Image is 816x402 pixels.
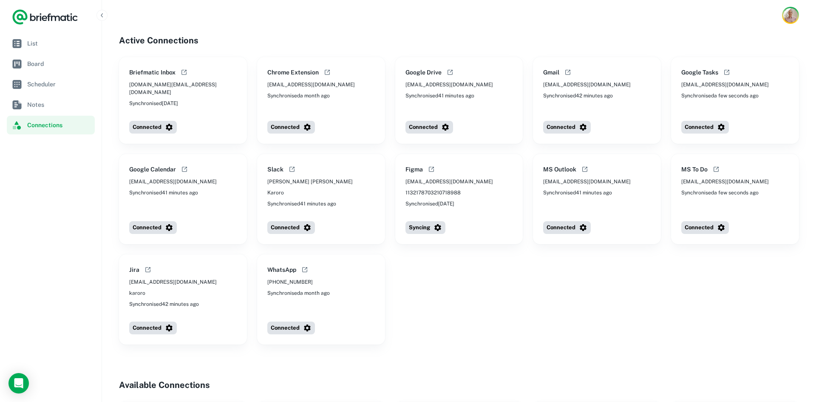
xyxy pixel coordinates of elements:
span: Synchronised 42 minutes ago [129,300,199,308]
span: [EMAIL_ADDRESS][DOMAIN_NAME] [405,81,493,88]
a: Scheduler [7,75,95,94]
span: Synchronised [DATE] [405,200,454,208]
button: Connected [681,121,729,134]
a: Connections [7,116,95,134]
button: Open help documentation [179,164,190,174]
h6: Google Tasks [681,68,718,77]
button: Connected [129,221,177,234]
h6: Gmail [543,68,559,77]
button: Open help documentation [179,67,189,77]
a: Board [7,54,95,73]
a: List [7,34,95,53]
span: [PHONE_NUMBER] [267,278,313,286]
button: Open help documentation [322,67,332,77]
img: Rob Mark [783,8,798,23]
span: [PERSON_NAME] [PERSON_NAME] [267,178,353,185]
a: Logo [12,9,78,26]
span: 1132178703210718988 [405,189,461,197]
button: Open help documentation [143,265,153,275]
h6: MS To Do [681,165,708,174]
button: Connected [267,221,315,234]
button: Open help documentation [426,164,436,174]
h4: Available Connections [119,379,799,391]
span: Synchronised a month ago [267,92,330,100]
button: Open help documentation [711,164,721,174]
h6: Google Calendar [129,165,176,174]
span: Synchronised a few seconds ago [681,92,759,100]
span: karoro [129,289,145,297]
h6: Jira [129,265,139,274]
span: [EMAIL_ADDRESS][DOMAIN_NAME] [681,81,769,88]
button: Account button [782,7,799,24]
span: Synchronised 42 minutes ago [543,92,613,100]
span: Notes [27,100,91,109]
button: Open help documentation [445,67,455,77]
button: Connected [129,121,177,134]
h6: MS Outlook [543,165,576,174]
span: [EMAIL_ADDRESS][DOMAIN_NAME] [543,178,631,185]
h6: Chrome Extension [267,68,319,77]
span: [EMAIL_ADDRESS][DOMAIN_NAME] [681,178,769,185]
button: Connected [543,121,591,134]
button: Connected [267,322,315,334]
button: Open help documentation [563,67,573,77]
span: Scheduler [27,80,91,89]
button: Connected [543,221,591,234]
h6: Figma [405,165,423,174]
span: Connections [27,120,91,130]
span: Karoro [267,189,284,197]
button: Open help documentation [580,164,590,174]
span: [EMAIL_ADDRESS][DOMAIN_NAME] [543,81,631,88]
button: Connected [129,322,177,334]
span: [EMAIL_ADDRESS][DOMAIN_NAME] [405,178,493,185]
button: Open help documentation [722,67,732,77]
h6: Google Drive [405,68,442,77]
span: Board [27,59,91,68]
button: Open help documentation [287,164,297,174]
h6: Slack [267,165,283,174]
h4: Active Connections [119,34,799,47]
button: Connected [267,121,315,134]
button: Open help documentation [300,265,310,275]
span: List [27,39,91,48]
button: Connected [405,121,453,134]
span: [EMAIL_ADDRESS][DOMAIN_NAME] [129,178,217,185]
span: [DOMAIN_NAME][EMAIL_ADDRESS][DOMAIN_NAME] [129,81,237,96]
span: Synchronised 41 minutes ago [543,189,612,197]
span: Synchronised 41 minutes ago [129,189,198,197]
button: Syncing [405,221,445,234]
div: Open Intercom Messenger [8,373,29,393]
span: Synchronised 41 minutes ago [405,92,474,100]
span: Synchronised a few seconds ago [681,189,759,197]
span: [EMAIL_ADDRESS][DOMAIN_NAME] [129,278,217,286]
span: Synchronised a month ago [267,289,330,297]
span: Synchronised [DATE] [129,100,178,107]
h6: WhatsApp [267,265,296,274]
span: [EMAIL_ADDRESS][DOMAIN_NAME] [267,81,355,88]
h6: Briefmatic Inbox [129,68,176,77]
a: Notes [7,95,95,114]
span: Synchronised 41 minutes ago [267,200,336,208]
button: Connected [681,221,729,234]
